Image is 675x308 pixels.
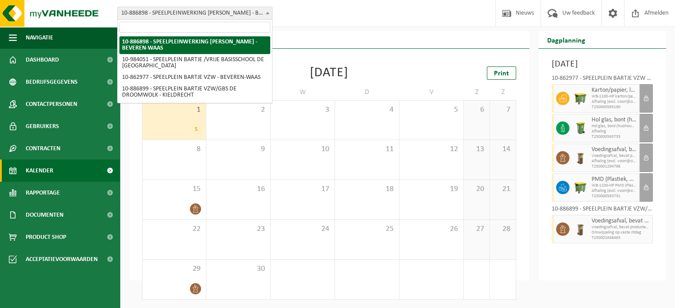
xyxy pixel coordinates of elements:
span: 21 [494,184,511,194]
img: WB-1100-HPE-GN-50 [574,92,587,105]
span: 4 [339,105,395,115]
span: Voedingsafval, bevat producten van dierlijke oorsprong, onverpakt, categorie 3 [592,146,637,153]
li: 10-984051 - SPEELPLEIN BARTJE /VRIJE BASISSCHOOL DE [GEOGRAPHIC_DATA] [119,54,270,72]
span: 26 [404,224,459,234]
span: Gebruikers [26,115,59,137]
span: 24 [275,224,330,234]
span: Bedrijfsgegevens [26,71,78,93]
span: WB-1100-HP PMD (Plastiek, Metaal, Drankkartons) (bedrijven) [592,183,637,188]
span: 1 [147,105,201,115]
span: 10-886898 - SPEELPLEINWERKING BARTJE VZW - BEVEREN-WAAS [117,7,272,20]
span: T250000593190 [592,105,637,110]
div: 10-862977 - SPEELPLEIN BARTJE VZW - BEVEREN-WAAS [552,75,653,84]
span: Rapportage [26,182,60,204]
img: WB-0140-HPE-BN-01 [574,222,587,236]
span: 19 [404,184,459,194]
td: Z [464,84,490,100]
span: 5 [404,105,459,115]
span: 17 [275,184,330,194]
span: 10-886898 - SPEELPLEINWERKING BARTJE VZW - BEVEREN-WAAS [118,7,272,19]
img: WB-1100-HPE-GN-50 [574,181,587,194]
div: 5 [190,124,201,135]
div: 10-886899 - SPEELPLEIN BARTJE VZW/GBS DE DROOMWOLK - KIELDRECHT [552,206,653,215]
span: Product Shop [26,226,66,248]
span: Omwisseling op vaste ritdag [592,230,650,235]
span: Afhaling (excl. voorrijkost) [592,99,637,105]
h3: [DATE] [552,58,653,71]
span: T250000593731 [592,194,637,199]
span: 3 [275,105,330,115]
span: 20 [468,184,485,194]
span: 22 [147,224,201,234]
span: Contactpersonen [26,93,77,115]
span: 9 [211,144,266,154]
span: 10 [275,144,330,154]
span: 11 [339,144,395,154]
li: 10-886898 - SPEELPLEINWERKING [PERSON_NAME] - BEVEREN-WAAS [119,36,270,54]
span: T250000593733 [592,134,637,140]
span: Kalender [26,160,53,182]
div: [DATE] [310,66,348,80]
span: 29 [147,264,201,274]
span: Documenten [26,204,63,226]
span: Hol glas, bont (huishoudelijk) [592,124,637,129]
span: Contracten [26,137,60,160]
span: 23 [211,224,266,234]
span: T250001294798 [592,164,637,169]
td: V [399,84,464,100]
span: Afhaling [592,129,637,134]
img: WB-0240-HPE-GN-50 [574,121,587,135]
span: Voedingsafval, bevat producten van dierlijke oorsprong, onverpakt, categorie 3 [592,218,650,225]
span: Acceptatievoorwaarden [26,248,98,270]
span: 12 [404,144,459,154]
a: Print [487,66,516,80]
img: WB-0140-HPE-BN-01 [574,151,587,164]
span: T250001648465 [592,235,650,241]
td: D [335,84,399,100]
span: 28 [494,224,511,234]
span: 30 [211,264,266,274]
span: 2 [211,105,266,115]
span: Hol glas, bont (huishoudelijk) [592,117,637,124]
span: 14 [494,144,511,154]
span: 6 [468,105,485,115]
span: Voedingsafval, bevat producten van dierlijke oorsprong, onve [592,225,650,230]
li: 10-862977 - SPEELPLEIN BARTJE VZW - BEVEREN-WAAS [119,72,270,83]
span: 16 [211,184,266,194]
span: Karton/papier, los (bedrijven) [592,87,637,94]
span: Dashboard [26,49,59,71]
span: WB-1100-HP karton/papier, los (bedrijven) [592,94,637,99]
span: Print [494,70,509,77]
span: Voedingsafval, bevat producten van dierlijke oorsprong, onve [592,153,637,159]
span: 8 [147,144,201,154]
span: Navigatie [26,27,53,49]
span: 18 [339,184,395,194]
li: 10-886899 - SPEELPLEIN BARTJE VZW/GBS DE DROOMWOLK - KIELDRECHT [119,83,270,101]
span: Afhaling (excl. voorrijkost) [592,188,637,194]
span: 25 [339,224,395,234]
td: Z [490,84,516,100]
span: Afhaling (excl. voorrijkost) [592,159,637,164]
span: 15 [147,184,201,194]
span: PMD (Plastiek, Metaal, Drankkartons) (bedrijven) [592,176,637,183]
span: 13 [468,144,485,154]
span: 7 [494,105,511,115]
h2: Dagplanning [538,31,594,48]
span: 27 [468,224,485,234]
td: W [271,84,335,100]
